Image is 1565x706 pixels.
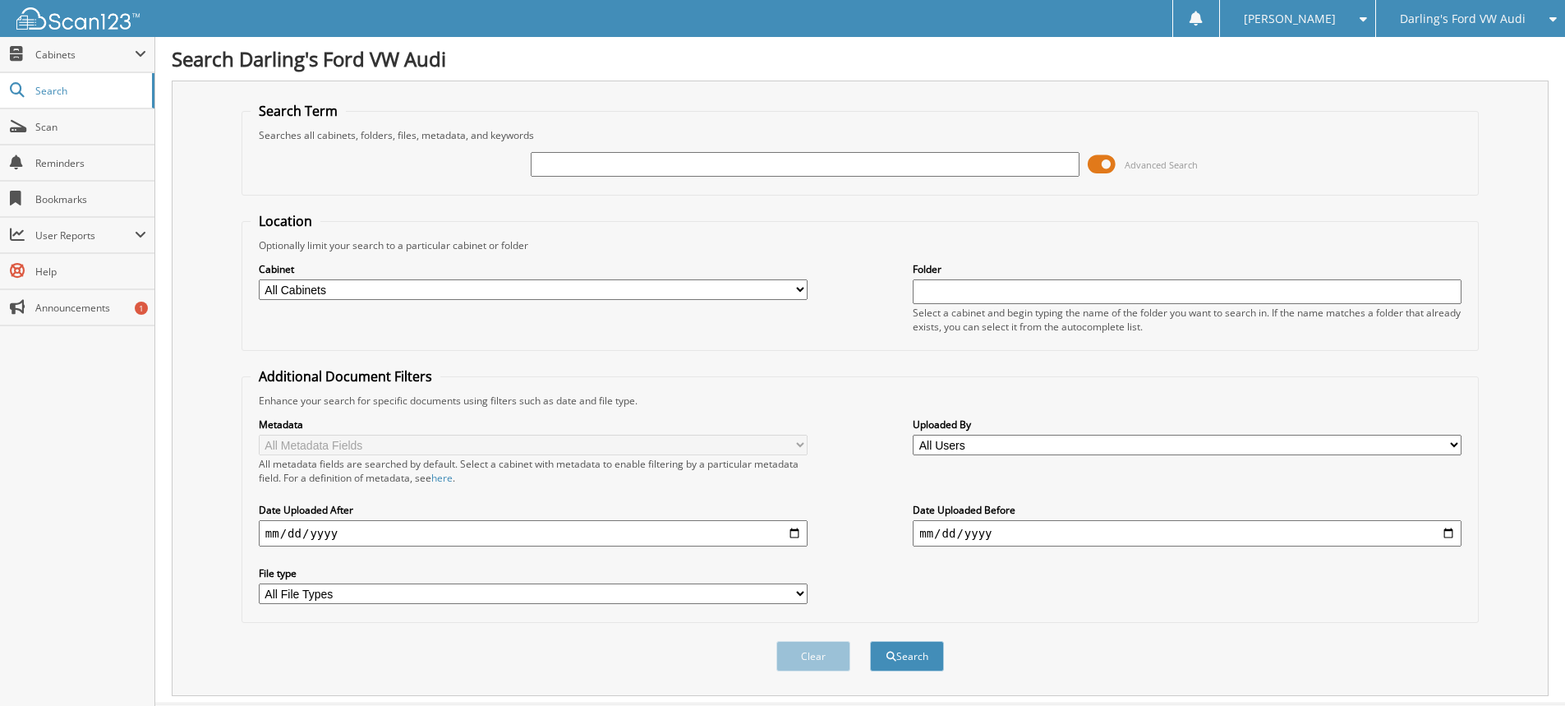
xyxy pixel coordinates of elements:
[251,394,1470,408] div: Enhance your search for specific documents using filters such as date and file type.
[259,262,808,276] label: Cabinet
[1244,14,1336,24] span: [PERSON_NAME]
[870,641,944,671] button: Search
[259,520,808,547] input: start
[172,45,1549,72] h1: Search Darling's Ford VW Audi
[251,367,440,385] legend: Additional Document Filters
[251,212,320,230] legend: Location
[135,302,148,315] div: 1
[259,457,808,485] div: All metadata fields are searched by default. Select a cabinet with metadata to enable filtering b...
[259,503,808,517] label: Date Uploaded After
[251,238,1470,252] div: Optionally limit your search to a particular cabinet or folder
[431,471,453,485] a: here
[251,128,1470,142] div: Searches all cabinets, folders, files, metadata, and keywords
[913,306,1461,334] div: Select a cabinet and begin typing the name of the folder you want to search in. If the name match...
[259,566,808,580] label: File type
[1125,159,1198,171] span: Advanced Search
[776,641,850,671] button: Clear
[35,301,146,315] span: Announcements
[35,120,146,134] span: Scan
[913,262,1461,276] label: Folder
[1483,627,1565,706] iframe: Chat Widget
[35,48,135,62] span: Cabinets
[913,520,1461,547] input: end
[1400,14,1526,24] span: Darling's Ford VW Audi
[913,503,1461,517] label: Date Uploaded Before
[913,418,1461,431] label: Uploaded By
[35,84,144,98] span: Search
[35,228,135,242] span: User Reports
[35,156,146,170] span: Reminders
[16,7,140,30] img: scan123-logo-white.svg
[35,265,146,279] span: Help
[259,418,808,431] label: Metadata
[35,192,146,206] span: Bookmarks
[251,102,346,120] legend: Search Term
